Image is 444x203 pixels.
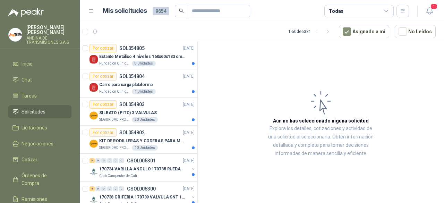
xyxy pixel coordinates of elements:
img: Logo peakr [8,8,44,17]
div: Por cotizar [89,100,117,109]
div: 0 [101,186,106,191]
div: 1 Unidades [132,89,156,94]
div: 0 [113,158,118,163]
div: 0 [107,186,112,191]
p: [DATE] [183,73,195,80]
img: Company Logo [89,55,98,64]
div: 0 [119,186,124,191]
img: Company Logo [89,139,98,148]
span: Cotizar [22,156,37,163]
p: Fundación Clínica Shaio [99,61,130,66]
p: [DATE] [183,101,195,108]
p: [DATE] [183,186,195,192]
a: Tareas [8,89,71,102]
p: SILBATO (PITO) 3 VALVULAS [99,110,157,116]
p: SOL054805 [119,46,145,51]
span: Chat [22,76,32,84]
div: 1 - 50 de 6381 [288,26,333,37]
div: Todas [329,7,343,15]
a: Licitaciones [8,121,71,134]
div: Por cotizar [89,128,117,137]
p: SOL054804 [119,74,145,79]
p: SOL054803 [119,102,145,107]
h3: Aún no has seleccionado niguna solicitud [273,117,369,125]
a: Por cotizarSOL054802[DATE] Company LogoKIT DE RODILLERAS Y CODERAS PARA MOTORIZADOSEGURIDAD PROVI... [80,126,197,154]
div: Por cotizar [89,72,117,81]
a: Inicio [8,57,71,70]
img: Company Logo [9,28,22,41]
p: Fundación Clínica Shaio [99,89,130,94]
p: ANDINA DE TRANSMISIONES S.A.S [26,36,71,44]
a: Por cotizarSOL054804[DATE] Company LogoCarro para carga plataformaFundación Clínica Shaio1 Unidades [80,69,197,98]
div: 0 [107,158,112,163]
a: Por cotizarSOL054803[DATE] Company LogoSILBATO (PITO) 3 VALVULASSEGURIDAD PROVISER LTDA20 Unidades [80,98,197,126]
a: Órdenes de Compra [8,169,71,190]
a: Por cotizarSOL054805[DATE] Company LogoEstante Metálico 4 niveles 160x60x183 cm FixserFundación C... [80,41,197,69]
div: 0 [95,186,101,191]
p: Explora los detalles, cotizaciones y actividad de una solicitud al seleccionarla. Obtén informaci... [267,125,375,158]
p: SOL054802 [119,130,145,135]
img: Company Logo [89,111,98,120]
div: 5 [89,158,95,163]
span: Inicio [22,60,33,68]
p: 170738 GRIFERIA 170739 VALVULA SNT 170742 VALVULA [99,194,186,201]
p: [DATE] [183,45,195,52]
button: No Leídos [395,25,436,38]
p: SEGURIDAD PROVISER LTDA [99,145,130,151]
span: 1 [430,3,438,10]
a: Solicitudes [8,105,71,118]
span: search [179,8,184,13]
span: Negociaciones [22,140,53,147]
span: Remisiones [22,195,47,203]
p: Carro para carga plataforma [99,82,153,88]
button: 1 [423,5,436,17]
a: 5 0 0 0 0 0 GSOL005301[DATE] Company Logo170734 VARILLA ANGULO 170735 RUEDAClub Campestre de Cali [89,157,196,179]
p: Club Campestre de Cali [99,173,137,179]
span: 9654 [153,7,169,15]
div: 10 Unidades [132,145,158,151]
p: [DATE] [183,129,195,136]
span: Órdenes de Compra [22,172,65,187]
div: 4 [89,186,95,191]
p: SEGURIDAD PROVISER LTDA [99,117,130,122]
div: Por cotizar [89,44,117,52]
p: GSOL005301 [127,158,156,163]
div: 0 [101,158,106,163]
h1: Mis solicitudes [103,6,147,16]
p: Estante Metálico 4 niveles 160x60x183 cm Fixser [99,53,186,60]
span: Solicitudes [22,108,45,116]
img: Company Logo [89,83,98,92]
span: Tareas [22,92,37,100]
div: 8 Unidades [132,61,156,66]
div: 0 [113,186,118,191]
div: 0 [95,158,101,163]
a: Negociaciones [8,137,71,150]
p: 170734 VARILLA ANGULO 170735 RUEDA [99,166,181,172]
img: Company Logo [89,168,98,176]
p: KIT DE RODILLERAS Y CODERAS PARA MOTORIZADO [99,138,186,144]
a: Chat [8,73,71,86]
p: [DATE] [183,158,195,164]
a: Cotizar [8,153,71,166]
p: [PERSON_NAME] [PERSON_NAME] [26,25,71,35]
button: Asignado a mi [339,25,389,38]
p: GSOL005300 [127,186,156,191]
span: Licitaciones [22,124,47,132]
div: 0 [119,158,124,163]
div: 20 Unidades [132,117,158,122]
